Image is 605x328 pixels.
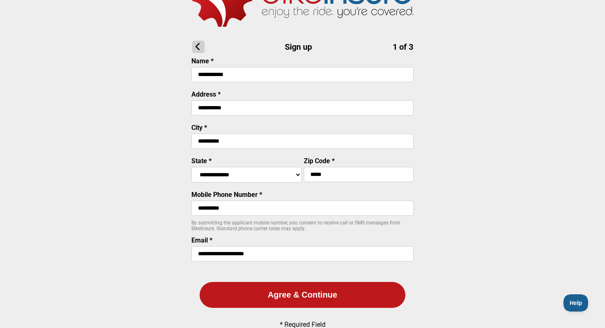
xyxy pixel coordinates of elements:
button: Agree & Continue [200,282,405,308]
h1: Sign up [192,41,413,53]
label: Zip Code * [304,157,335,165]
p: By submitting the applicant mobile number, you consent to receive call or SMS messages from BikeI... [191,220,414,231]
label: Address * [191,90,221,98]
label: City * [191,124,207,132]
span: 1 of 3 [393,42,413,52]
label: Name * [191,57,214,65]
label: Email * [191,236,212,244]
iframe: Toggle Customer Support [563,294,589,312]
label: Mobile Phone Number * [191,191,262,199]
label: State * [191,157,212,165]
